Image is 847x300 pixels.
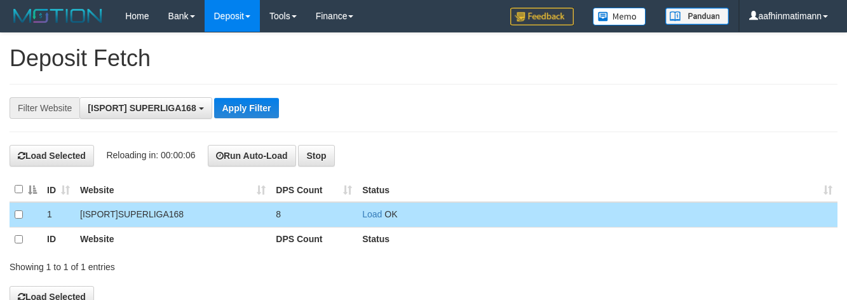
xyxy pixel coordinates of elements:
th: Status [357,227,837,252]
img: Button%20Memo.svg [593,8,646,25]
th: Status: activate to sort column ascending [357,177,837,202]
th: ID: activate to sort column ascending [42,177,75,202]
th: Website [75,227,271,252]
th: DPS Count: activate to sort column ascending [271,177,357,202]
button: Stop [298,145,334,167]
button: Load Selected [10,145,94,167]
h1: Deposit Fetch [10,46,837,71]
button: [ISPORT] SUPERLIGA168 [79,97,212,119]
span: OK [384,209,397,219]
div: Showing 1 to 1 of 1 entries [10,256,343,273]
img: panduan.png [665,8,729,25]
button: Apply Filter [214,98,278,118]
div: Filter Website [10,97,79,119]
th: Website: activate to sort column ascending [75,177,271,202]
th: ID [42,227,75,252]
th: DPS Count [271,227,357,252]
td: 1 [42,202,75,228]
img: Feedback.jpg [510,8,574,25]
button: Run Auto-Load [208,145,296,167]
span: [ISPORT] SUPERLIGA168 [88,103,196,113]
span: 8 [276,209,281,219]
span: Reloading in: 00:00:06 [106,150,195,160]
td: [ISPORT] SUPERLIGA168 [75,202,271,228]
a: Load [362,209,382,219]
img: MOTION_logo.png [10,6,106,25]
